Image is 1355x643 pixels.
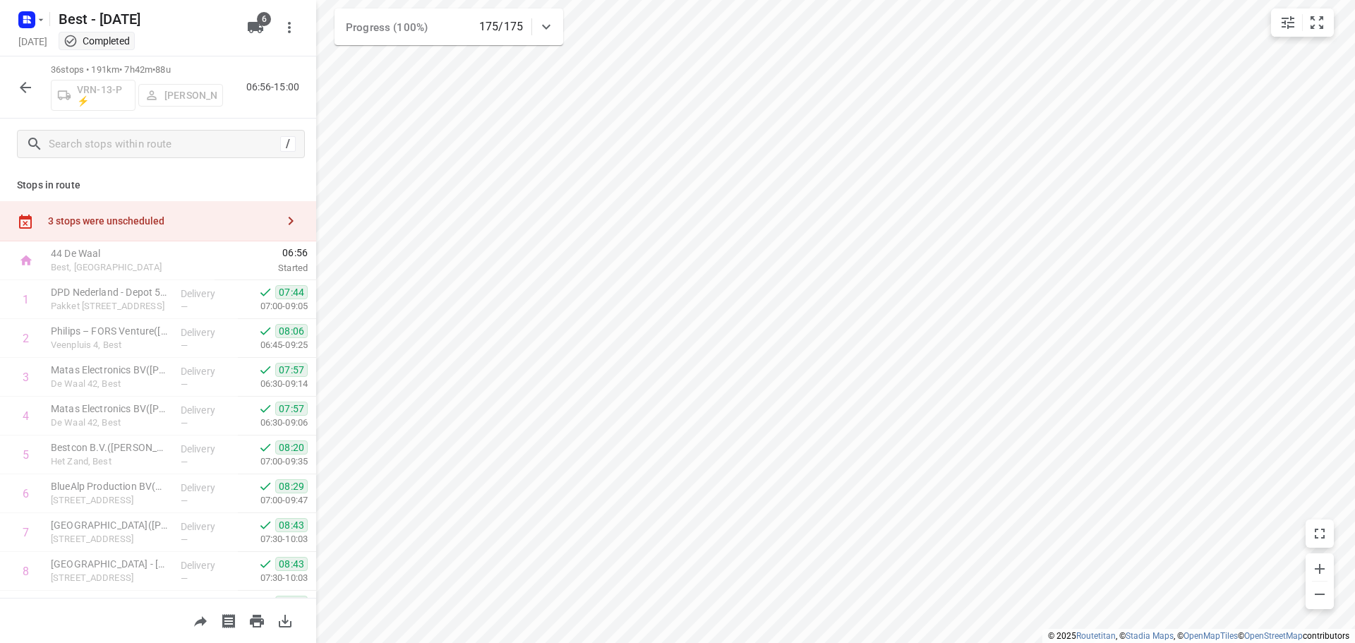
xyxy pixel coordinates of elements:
span: — [181,301,188,312]
span: — [181,379,188,390]
div: 6 [23,487,29,500]
p: Pakket Onderweg 1, Oirschot [51,299,169,313]
svg: Done [258,479,272,493]
span: 08:58 [275,596,308,610]
span: • [152,64,155,75]
p: 44 De Waal [51,246,198,260]
svg: Done [258,596,272,610]
p: DPD Nederland - Depot 520 en 522 Hoofdkantoor(Joyce Nabbe- van Overmeeren (wijziging via Laura Ti... [51,285,169,299]
p: Best, [GEOGRAPHIC_DATA] [51,260,198,275]
p: 07:00-09:47 [238,493,308,507]
span: — [181,534,188,545]
span: 08:29 [275,479,308,493]
p: [STREET_ADDRESS] [51,493,169,507]
p: Philips – FORS Venture(Anouk Wenting) [51,324,169,338]
p: 06:30-09:06 [238,416,308,430]
svg: Done [258,557,272,571]
p: [STREET_ADDRESS] [51,571,169,585]
div: 8 [23,565,29,578]
div: 7 [23,526,29,539]
p: Delivery [181,442,233,456]
p: Delivery [181,558,233,572]
span: Print route [243,613,271,627]
svg: Done [258,402,272,416]
input: Search stops within route [49,133,280,155]
p: 06:45-09:25 [238,338,308,352]
p: Delivery [181,364,233,378]
span: 07:57 [275,363,308,377]
span: Print shipping labels [215,613,243,627]
span: — [181,418,188,428]
p: 07:30-10:03 [238,532,308,546]
span: — [181,340,188,351]
div: Completed [64,34,130,48]
p: Bestcon B.V.(Bernice Bos) [51,440,169,455]
div: 5 [23,448,29,462]
a: Routetitan [1076,631,1116,641]
svg: Done [258,518,272,532]
span: 08:20 [275,440,308,455]
li: © 2025 , © , © © contributors [1048,631,1349,641]
div: 1 [23,293,29,306]
p: Delivery [181,597,233,611]
svg: Done [258,285,272,299]
p: Het Zand, Best [51,455,169,469]
span: 08:06 [275,324,308,338]
span: 08:43 [275,557,308,571]
div: 3 stops were unscheduled [48,215,277,227]
p: Stops in route [17,178,299,193]
div: / [280,136,296,152]
span: 07:44 [275,285,308,299]
button: 6 [241,13,270,42]
a: OpenStreetMap [1244,631,1303,641]
p: Delivery [181,287,233,301]
div: Progress (100%)175/175 [335,8,563,45]
svg: Done [258,440,272,455]
p: 07:30-10:03 [238,571,308,585]
span: 08:43 [275,518,308,532]
svg: Done [258,363,272,377]
a: Stadia Maps [1126,631,1174,641]
p: Matas Electronics BV(Bernadette Antonis) [51,402,169,416]
p: Delivery [181,325,233,339]
p: Veenpluis 4, Best [51,338,169,352]
p: [GEOGRAPHIC_DATA] - [GEOGRAPHIC_DATA] - [GEOGRAPHIC_DATA] [GEOGRAPHIC_DATA]([PERSON_NAME]) [51,557,169,571]
div: 2 [23,332,29,345]
p: Started [215,261,308,275]
p: 07:00-09:35 [238,455,308,469]
p: 36 stops • 191km • 7h42m [51,64,223,77]
a: OpenMapTiles [1184,631,1238,641]
span: — [181,495,188,506]
p: [STREET_ADDRESS] [51,532,169,546]
p: 06:30-09:14 [238,377,308,391]
svg: Done [258,324,272,338]
p: 07:00-09:05 [238,299,308,313]
span: 88u [155,64,170,75]
p: Matas Electronics BV(Bernadette Antonis) [51,363,169,377]
button: Fit zoom [1303,8,1331,37]
p: Delivery [181,481,233,495]
p: Delivery [181,403,233,417]
p: 06:56-15:00 [246,80,305,95]
div: 4 [23,409,29,423]
p: [GEOGRAPHIC_DATA]([PERSON_NAME]) [51,518,169,532]
p: De Waal 42, Best [51,416,169,430]
p: De Waal 42, Best [51,377,169,391]
p: Delivery [181,519,233,534]
p: 175/175 [479,18,523,35]
span: — [181,457,188,467]
p: BlueAlp Production BV(Mariska) [51,479,169,493]
p: Stedelijk College BBL(Hans Roosenberg) [51,596,169,610]
span: Progress (100%) [346,21,428,34]
span: 06:56 [215,246,308,260]
span: Share route [186,613,215,627]
span: 07:57 [275,402,308,416]
div: 3 [23,371,29,384]
span: 6 [257,12,271,26]
span: — [181,573,188,584]
div: small contained button group [1271,8,1334,37]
